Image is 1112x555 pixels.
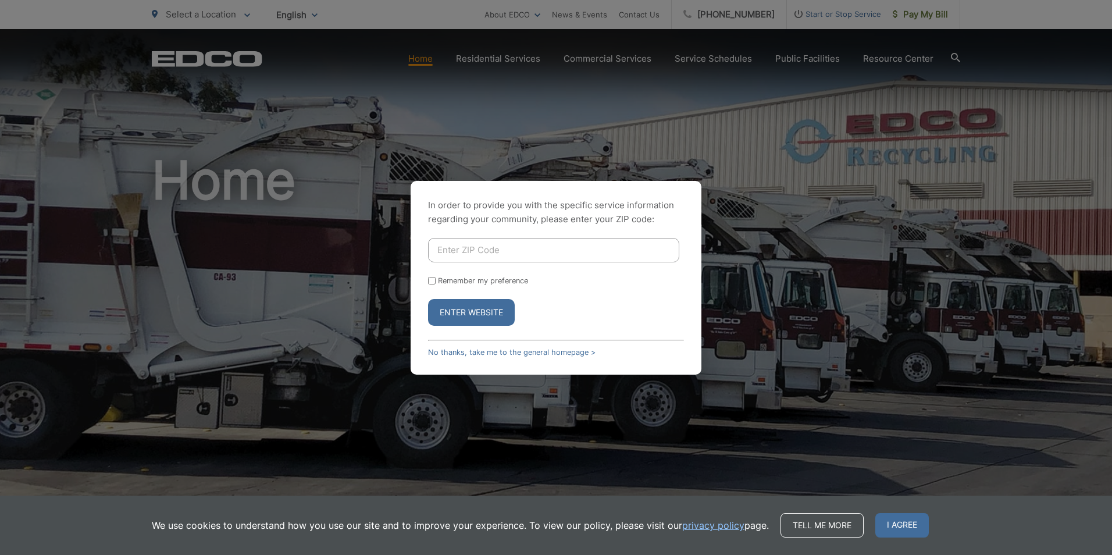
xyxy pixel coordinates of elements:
a: privacy policy [682,518,744,532]
p: We use cookies to understand how you use our site and to improve your experience. To view our pol... [152,518,769,532]
label: Remember my preference [438,276,528,285]
span: I agree [875,513,929,538]
input: Enter ZIP Code [428,238,679,262]
p: In order to provide you with the specific service information regarding your community, please en... [428,198,684,226]
a: Tell me more [780,513,864,538]
button: Enter Website [428,299,515,326]
a: No thanks, take me to the general homepage > [428,348,596,357]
